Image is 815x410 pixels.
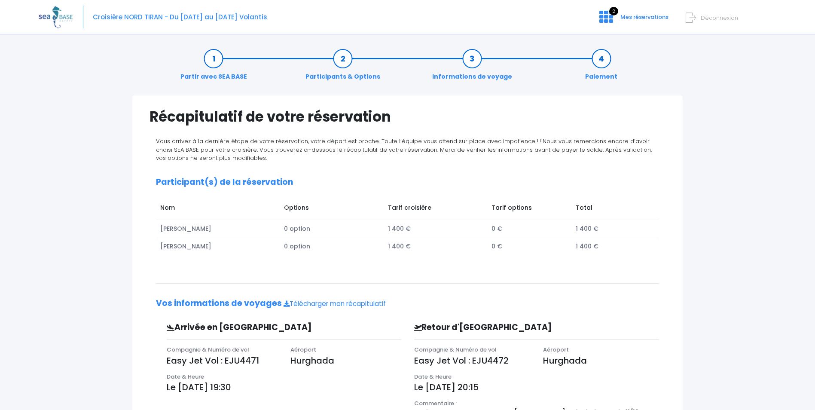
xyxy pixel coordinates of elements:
[414,354,530,367] p: Easy Jet Vol : EJU4472
[156,238,280,255] td: [PERSON_NAME]
[167,346,249,354] span: Compagnie & Numéro de vol
[488,199,572,220] td: Tarif options
[280,199,384,220] td: Options
[384,238,488,255] td: 1 400 €
[284,299,386,308] a: Télécharger mon récapitulatif
[572,199,651,220] td: Total
[167,373,204,381] span: Date & Heure
[167,354,278,367] p: Easy Jet Vol : EJU4471
[488,238,572,255] td: 0 €
[543,346,569,354] span: Aéroport
[156,299,659,309] h2: Vos informations de voyages
[543,354,659,367] p: Hurghada
[620,13,668,21] span: Mes réservations
[408,323,601,333] h3: Retour d'[GEOGRAPHIC_DATA]
[572,220,651,238] td: 1 400 €
[156,137,652,162] span: Vous arrivez à la dernière étape de votre réservation, votre départ est proche. Toute l’équipe vo...
[160,323,346,333] h3: Arrivée en [GEOGRAPHIC_DATA]
[592,16,674,24] a: 2 Mes réservations
[428,54,516,81] a: Informations de voyage
[572,238,651,255] td: 1 400 €
[167,381,401,394] p: Le [DATE] 19:30
[414,373,452,381] span: Date & Heure
[284,224,310,233] span: 0 option
[609,7,618,15] span: 2
[384,199,488,220] td: Tarif croisière
[156,220,280,238] td: [PERSON_NAME]
[414,399,457,407] span: Commentaire :
[156,199,280,220] td: Nom
[384,220,488,238] td: 1 400 €
[150,108,665,125] h1: Récapitulatif de votre réservation
[284,242,310,251] span: 0 option
[414,381,659,394] p: Le [DATE] 20:15
[301,54,385,81] a: Participants & Options
[176,54,251,81] a: Partir avec SEA BASE
[488,220,572,238] td: 0 €
[156,177,659,187] h2: Participant(s) de la réservation
[701,14,738,22] span: Déconnexion
[290,354,401,367] p: Hurghada
[414,346,497,354] span: Compagnie & Numéro de vol
[581,54,622,81] a: Paiement
[93,12,267,21] span: Croisière NORD TIRAN - Du [DATE] au [DATE] Volantis
[290,346,316,354] span: Aéroport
